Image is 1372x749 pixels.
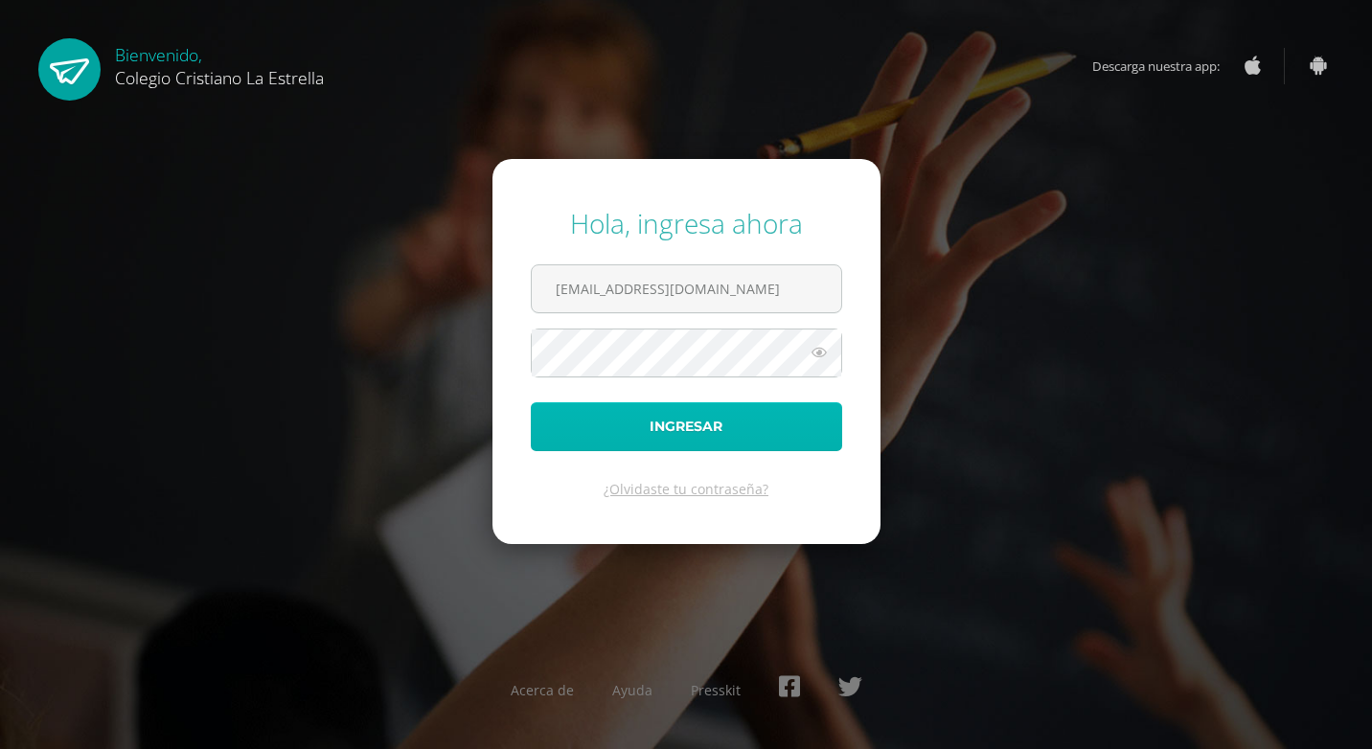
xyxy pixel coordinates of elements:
[115,66,324,89] span: Colegio Cristiano La Estrella
[532,265,841,312] input: Correo electrónico o usuario
[531,205,842,241] div: Hola, ingresa ahora
[604,480,768,498] a: ¿Olvidaste tu contraseña?
[1092,48,1239,84] span: Descarga nuestra app:
[511,681,574,699] a: Acerca de
[115,38,324,89] div: Bienvenido,
[612,681,652,699] a: Ayuda
[691,681,741,699] a: Presskit
[531,402,842,451] button: Ingresar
